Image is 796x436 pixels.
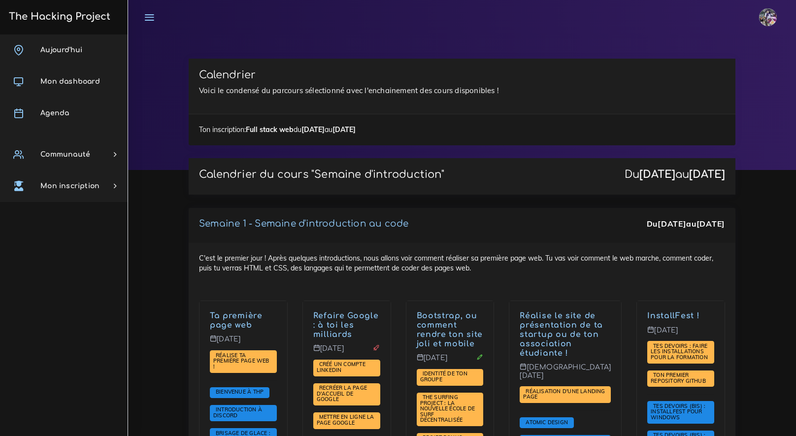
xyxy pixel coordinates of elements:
span: Agenda [40,109,69,117]
a: The Surfing Project : la nouvelle école de surf décentralisée [420,394,475,424]
a: Réalise ta première page web ! [213,352,269,370]
img: eg54bupqcshyolnhdacp.jpg [759,8,777,26]
div: Du au [625,168,725,181]
a: Réalisation d'une landing page [523,388,605,401]
p: [DATE] [417,354,484,369]
a: Identité de ton groupe [420,370,467,383]
span: Introduction à Discord [213,406,262,419]
span: Tes devoirs : faire les installations pour la formation [651,342,710,361]
a: Tes devoirs (bis) : Installfest pour Windows [651,403,705,421]
span: Mettre en ligne la page Google [317,413,374,426]
h3: Calendrier [199,69,725,81]
strong: [DATE] [689,168,725,180]
a: InstallFest ! [647,311,699,320]
a: Bienvenue à THP [213,389,266,396]
span: Le projet de toute une semaine ! Tu vas réaliser la page de présentation d'une organisation de to... [520,386,611,403]
span: The Surfing Project : la nouvelle école de surf décentralisée [420,394,475,423]
div: Du au [647,218,725,230]
h3: The Hacking Project [6,11,110,22]
span: Pour ce projet, nous allons te proposer d'utiliser ton nouveau terminal afin de faire marcher Git... [647,370,714,387]
span: Utilise tout ce que tu as vu jusqu'à présent pour faire profiter à la terre entière de ton super ... [313,412,380,429]
p: Après avoir vu comment faire ses première pages, nous allons te montrer Bootstrap, un puissant fr... [417,311,484,348]
strong: [DATE] [332,125,356,134]
a: Introduction à Discord [213,406,262,419]
span: Dans ce projet, nous te demanderons de coder ta première page web. Ce sera l'occasion d'appliquer... [210,350,277,372]
a: Bootstrap, ou comment rendre ton site joli et mobile [417,311,483,348]
span: Communauté [40,151,90,158]
span: Salut à toi et bienvenue à The Hacking Project. Que tu sois avec nous pour 3 semaines, 12 semaine... [210,387,269,398]
a: Mettre en ligne la page Google [317,414,374,427]
a: Recréer la page d'accueil de Google [317,385,367,403]
p: [DATE] [647,326,714,342]
span: Mon dashboard [40,78,100,85]
span: Pour cette session, nous allons utiliser Discord, un puissant outil de gestion de communauté. Nou... [210,405,277,422]
div: Ton inscription: du au [189,114,735,145]
strong: [DATE] [696,219,725,229]
span: Nous allons te demander d'imaginer l'univers autour de ton groupe de travail. [417,369,484,386]
span: L'intitulé du projet est simple, mais le projet sera plus dur qu'il n'y parait. [313,383,380,405]
span: Aujourd'hui [40,46,82,54]
strong: [DATE] [301,125,325,134]
span: Nous allons te montrer comment mettre en place WSL 2 sur ton ordinateur Windows 10. Ne le fait pa... [647,401,714,423]
a: Créé un compte LinkedIn [317,361,365,374]
i: Projet à rendre ce jour-là [373,344,380,351]
a: Ta première page web [210,311,263,330]
a: Ton premier repository GitHub [651,372,708,385]
p: [DATE] [313,344,380,360]
span: Créé un compte LinkedIn [317,361,365,373]
strong: Full stack web [246,125,294,134]
i: Corrections cette journée là [476,354,483,361]
span: Tes devoirs (bis) : Installfest pour Windows [651,402,705,421]
span: Réalisation d'une landing page [523,388,605,401]
p: Journée InstallFest - Git & Github [647,311,714,321]
span: Nous allons te donner des devoirs pour le weekend : faire en sorte que ton ordinateur soit prêt p... [647,341,714,363]
span: Mon inscription [40,182,99,190]
p: Et voilà ! Nous te donnerons les astuces marketing pour bien savoir vendre un concept ou une idée... [520,311,611,358]
span: Dans ce projet, tu vas mettre en place un compte LinkedIn et le préparer pour ta future vie. [313,360,380,376]
a: Semaine 1 - Semaine d'introduction au code [199,219,408,229]
p: C'est l'heure de ton premier véritable projet ! Tu vas recréer la très célèbre page d'accueil de ... [313,311,380,339]
strong: [DATE] [639,168,675,180]
strong: [DATE] [658,219,686,229]
span: Tu vas voir comment penser composants quand tu fais des pages web. [520,417,574,428]
a: Réalise le site de présentation de ta startup ou de ton association étudiante ! [520,311,603,357]
span: Recréer la page d'accueil de Google [317,384,367,402]
a: Tes devoirs : faire les installations pour la formation [651,343,710,361]
p: [DEMOGRAPHIC_DATA][DATE] [520,363,611,387]
span: Tu vas devoir refaire la page d'accueil de The Surfing Project, une école de code décentralisée. ... [417,393,484,427]
p: [DATE] [210,335,277,351]
p: Voici le condensé du parcours sélectionné avec l'enchainement des cours disponibles ! [199,85,725,97]
a: Refaire Google : à toi les milliards [313,311,379,339]
p: Calendrier du cours "Semaine d'introduction" [199,168,444,181]
a: Atomic Design [523,419,570,426]
p: C'est le premier jour ! Après quelques introductions, nous allons voir comment réaliser sa premiè... [210,311,277,330]
span: Ton premier repository GitHub [651,371,708,384]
